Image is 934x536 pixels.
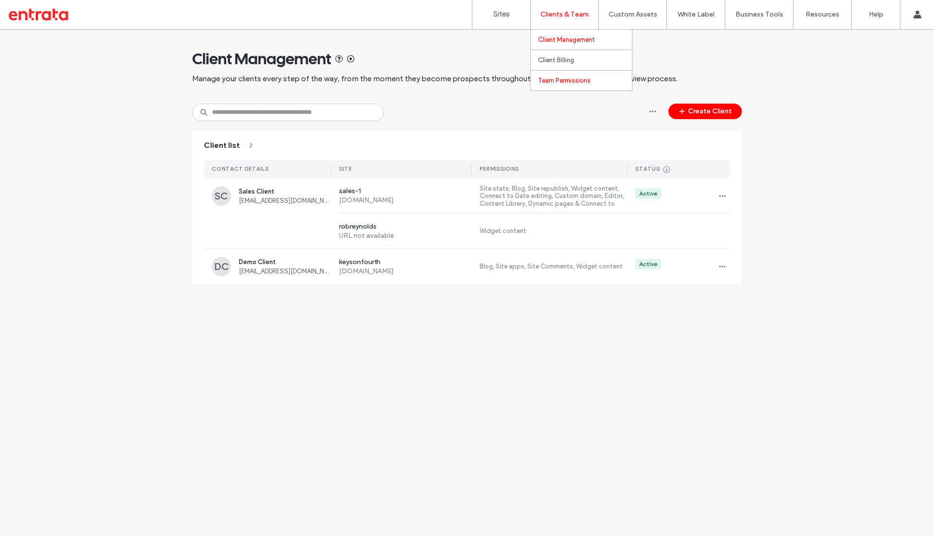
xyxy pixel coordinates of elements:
[806,11,839,18] label: Resources
[204,179,730,249] a: SCSales Client[EMAIL_ADDRESS][DOMAIN_NAME]sales-1[DOMAIN_NAME]Site stats, Blog, Site republish, W...
[239,268,331,275] span: [EMAIL_ADDRESS][DOMAIN_NAME]
[239,258,331,266] span: Demo Client
[678,11,715,18] label: White Label
[339,197,472,204] label: [DOMAIN_NAME]
[480,263,628,270] label: Blog, Site apps, Site Comments, Widget content
[540,11,589,18] label: Clients & Team
[339,187,472,197] label: sales-1
[736,11,783,18] label: Business Tools
[480,185,628,207] label: Site stats, Blog, Site republish, Widget content, Connect to Data editing, Custom domain, Editor,...
[635,165,660,173] div: STATUS
[339,165,352,173] div: SITE
[339,258,472,268] label: keysonfourth
[639,260,657,268] div: Active
[538,77,591,85] label: Team Permissions
[538,50,632,70] a: Client Billing
[869,11,883,18] label: Help
[538,36,595,44] label: Client Management
[480,165,519,173] div: PERMISSIONS
[639,189,657,198] div: Active
[192,49,331,69] span: Client Management
[339,232,472,240] label: URL not available
[239,197,331,204] span: [EMAIL_ADDRESS][DOMAIN_NAME]
[239,188,331,195] span: Sales Client
[212,186,231,206] div: SC
[538,71,632,90] a: Team Permissions
[212,257,231,276] div: DC
[493,11,510,18] label: Sites
[339,223,472,232] label: robreynolds
[212,165,269,173] div: CONTACT DETAILS
[609,11,657,18] label: Custom Assets
[192,73,678,84] span: Manage your clients every step of the way, from the moment they become prospects throughout the e...
[339,268,472,275] label: [DOMAIN_NAME]
[538,30,632,50] a: Client Management
[668,104,742,119] button: Create Client
[480,227,628,235] label: Widget content
[538,56,574,64] label: Client Billing
[22,7,42,16] span: Help
[244,140,252,151] span: 2
[204,140,240,151] span: Client list
[204,249,730,284] a: DCDemo Client[EMAIL_ADDRESS][DOMAIN_NAME]keysonfourth[DOMAIN_NAME]Blog, Site apps, Site Comments,...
